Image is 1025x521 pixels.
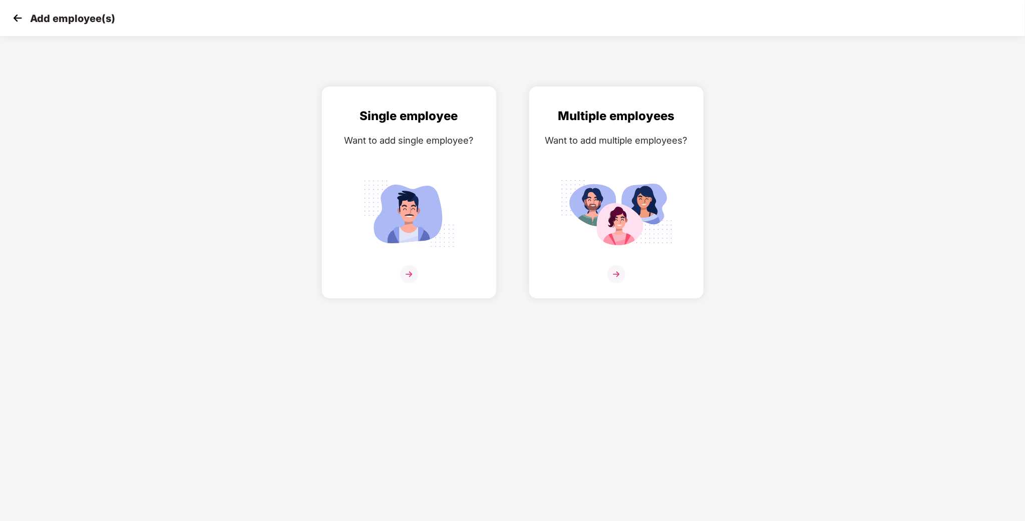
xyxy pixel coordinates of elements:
div: Want to add single employee? [332,133,486,148]
img: svg+xml;base64,PHN2ZyB4bWxucz0iaHR0cDovL3d3dy53My5vcmcvMjAwMC9zdmciIHdpZHRoPSIzNiIgaGVpZ2h0PSIzNi... [607,265,625,283]
img: svg+xml;base64,PHN2ZyB4bWxucz0iaHR0cDovL3d3dy53My5vcmcvMjAwMC9zdmciIGlkPSJNdWx0aXBsZV9lbXBsb3llZS... [560,175,672,253]
div: Multiple employees [539,107,694,126]
div: Want to add multiple employees? [539,133,694,148]
img: svg+xml;base64,PHN2ZyB4bWxucz0iaHR0cDovL3d3dy53My5vcmcvMjAwMC9zdmciIHdpZHRoPSIzMCIgaGVpZ2h0PSIzMC... [10,11,25,26]
div: Single employee [332,107,486,126]
p: Add employee(s) [30,13,115,25]
img: svg+xml;base64,PHN2ZyB4bWxucz0iaHR0cDovL3d3dy53My5vcmcvMjAwMC9zdmciIGlkPSJTaW5nbGVfZW1wbG95ZWUiIH... [353,175,465,253]
img: svg+xml;base64,PHN2ZyB4bWxucz0iaHR0cDovL3d3dy53My5vcmcvMjAwMC9zdmciIHdpZHRoPSIzNiIgaGVpZ2h0PSIzNi... [400,265,418,283]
